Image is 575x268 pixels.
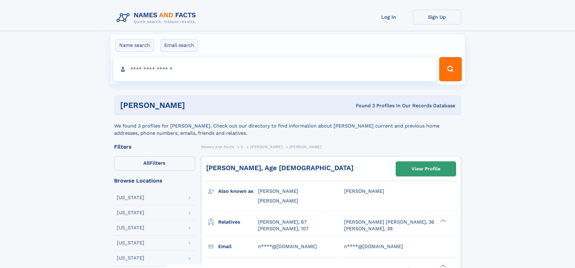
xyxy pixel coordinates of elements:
a: Names and Facts [201,143,234,150]
h3: Email [218,241,258,252]
div: View Profile [411,162,440,176]
a: C [241,143,244,150]
span: C [241,145,244,149]
button: Search Button [439,57,462,81]
div: [US_STATE] [117,241,144,245]
a: [PERSON_NAME] [250,143,283,150]
div: Found 3 Profiles In Our Records Database [270,102,455,109]
a: View Profile [396,162,456,176]
div: [US_STATE] [117,256,144,260]
div: ❯ [439,218,446,222]
div: [US_STATE] [117,195,144,200]
a: Log In [365,10,413,24]
div: ❯ [439,264,446,268]
h3: Relatives [218,217,258,227]
h1: [PERSON_NAME] [120,102,270,109]
span: [PERSON_NAME] [258,188,298,194]
h3: Also known as [218,186,258,196]
span: All [143,160,150,166]
a: Sign Up [413,10,461,24]
div: Browse Locations [114,178,195,183]
div: [US_STATE] [117,210,144,215]
span: [PERSON_NAME] [258,198,298,204]
a: [PERSON_NAME], 67 [258,219,307,225]
a: [PERSON_NAME] [PERSON_NAME], 36 [344,219,434,225]
div: We found 3 profiles for [PERSON_NAME]. Check out our directory to find information about [PERSON_... [114,115,461,137]
span: [PERSON_NAME] [250,145,283,149]
div: Filters [114,144,195,150]
input: search input [113,57,437,81]
a: [PERSON_NAME], Age [DEMOGRAPHIC_DATA] [206,164,353,172]
div: [US_STATE] [117,225,144,230]
a: [PERSON_NAME], 107 [258,225,308,232]
label: Filters [114,156,195,171]
span: [PERSON_NAME] [344,188,384,194]
span: [PERSON_NAME] [289,145,322,149]
label: Email search [160,39,198,52]
a: [PERSON_NAME], 39 [344,225,393,232]
label: Name search [115,39,154,52]
img: Logo Names and Facts [114,10,201,26]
